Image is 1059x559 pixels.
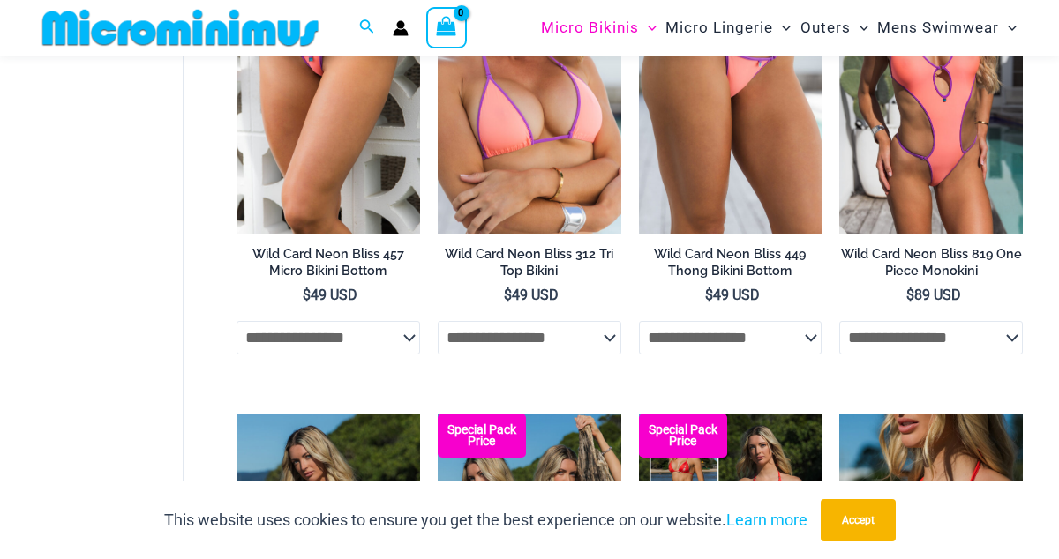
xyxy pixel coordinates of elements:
b: Special Pack Price [639,424,727,447]
nav: Site Navigation [534,3,1024,53]
a: Wild Card Neon Bliss 449 Thong Bikini Bottom [639,246,822,286]
a: Micro LingerieMenu ToggleMenu Toggle [661,5,795,50]
h2: Wild Card Neon Bliss 449 Thong Bikini Bottom [639,246,822,279]
a: Account icon link [393,20,409,36]
span: $ [705,287,713,303]
h2: Wild Card Neon Bliss 819 One Piece Monokini [839,246,1023,279]
button: Accept [821,499,896,541]
bdi: 89 USD [906,287,961,303]
span: Outers [800,5,851,50]
span: Mens Swimwear [877,5,999,50]
span: Menu Toggle [773,5,791,50]
span: $ [906,287,914,303]
a: Micro BikinisMenu ToggleMenu Toggle [537,5,661,50]
h2: Wild Card Neon Bliss 312 Tri Top Bikini [438,246,621,279]
bdi: 49 USD [303,287,357,303]
p: This website uses cookies to ensure you get the best experience on our website. [164,507,807,533]
span: Micro Lingerie [665,5,773,50]
h2: Wild Card Neon Bliss 457 Micro Bikini Bottom [237,246,420,279]
span: Micro Bikinis [541,5,639,50]
bdi: 49 USD [504,287,559,303]
a: Wild Card Neon Bliss 457 Micro Bikini Bottom [237,246,420,286]
a: Wild Card Neon Bliss 312 Tri Top Bikini [438,246,621,286]
a: OutersMenu ToggleMenu Toggle [796,5,873,50]
span: Menu Toggle [999,5,1017,50]
span: $ [303,287,311,303]
b: Special Pack Price [438,424,526,447]
a: Learn more [726,511,807,529]
a: Search icon link [359,17,375,39]
img: MM SHOP LOGO FLAT [35,8,326,48]
span: Menu Toggle [639,5,657,50]
a: Mens SwimwearMenu ToggleMenu Toggle [873,5,1021,50]
a: View Shopping Cart, empty [426,7,467,48]
bdi: 49 USD [705,287,760,303]
span: $ [504,287,512,303]
span: Menu Toggle [851,5,868,50]
a: Wild Card Neon Bliss 819 One Piece Monokini [839,246,1023,286]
